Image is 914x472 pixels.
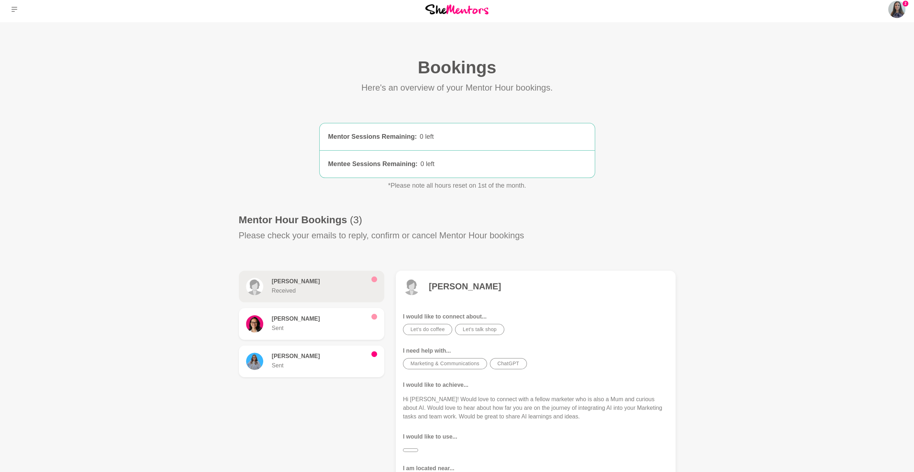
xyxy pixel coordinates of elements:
[429,281,501,292] h4: [PERSON_NAME]
[239,229,524,242] p: Please check your emails to reply, confirm or cancel Mentor Hour bookings
[285,181,630,191] p: *Please note all hours reset on 1st of the month.
[328,159,418,169] div: Mentee Sessions Remaining :
[403,432,668,441] p: I would like to use...
[272,315,366,322] h6: [PERSON_NAME]
[421,159,586,169] div: 0 left
[272,287,366,295] p: Received
[403,381,668,389] p: I would like to achieve...
[403,395,668,421] p: Hi [PERSON_NAME]! Would love to connect with a fellow marketer who is also a Mum and curious abou...
[350,214,362,225] span: (3)
[888,1,905,18] img: Alison Renwick
[403,312,668,321] p: I would like to connect about...
[420,132,586,142] div: 0 left
[272,324,366,333] p: Sent
[425,4,488,14] img: She Mentors Logo
[239,214,362,226] h1: Mentor Hour Bookings
[403,347,668,355] p: I need help with...
[418,57,496,78] h1: Bookings
[361,81,553,94] p: Here's an overview of your Mentor Hour bookings.
[272,278,366,285] h6: [PERSON_NAME]
[888,1,905,18] a: Alison Renwick2
[903,1,908,6] span: 2
[328,132,417,142] div: Mentor Sessions Remaining :
[272,353,366,360] h6: [PERSON_NAME]
[272,361,366,370] p: Sent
